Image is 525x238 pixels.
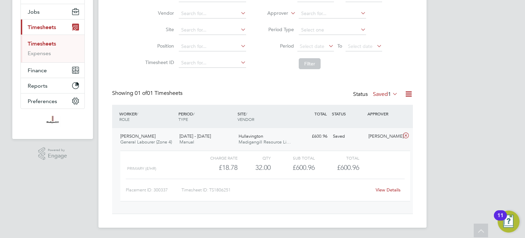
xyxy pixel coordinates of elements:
span: / [193,111,194,116]
img: madigangill-logo-retina.png [45,116,60,127]
span: Madigangill Resource Li… [239,139,291,145]
button: Jobs [21,4,84,19]
button: Finance [21,63,84,78]
div: STATUS [330,108,366,120]
span: Manual [179,139,194,145]
div: [PERSON_NAME] [366,131,401,142]
label: Period Type [263,26,294,33]
button: Timesheets [21,20,84,35]
label: Position [143,43,174,49]
span: £600.96 [337,163,359,172]
span: / [246,111,247,116]
span: Select date [300,43,324,49]
span: Timesheets [28,24,56,30]
input: Search for... [179,25,246,35]
span: Reports [28,83,48,89]
div: £600.96 [271,162,315,173]
span: Primary (£/HR) [127,166,156,171]
span: Engage [48,153,67,159]
span: Hullavington [239,133,263,139]
label: Site [143,26,174,33]
span: General Labourer (Zone 4) [120,139,172,145]
a: Timesheets [28,40,56,47]
span: Finance [28,67,47,74]
span: [PERSON_NAME] [120,133,156,139]
div: WORKER [118,108,177,125]
div: Placement ID: 300337 [126,185,181,196]
span: Jobs [28,9,40,15]
div: Charge rate [193,154,238,162]
input: Search for... [179,42,246,51]
span: Select date [348,43,373,49]
div: Sub Total [271,154,315,162]
a: Expenses [28,50,51,57]
div: QTY [238,154,271,162]
button: Filter [299,58,321,69]
div: APPROVER [366,108,401,120]
button: Preferences [21,93,84,109]
div: 11 [497,215,503,224]
label: Vendor [143,10,174,16]
button: Open Resource Center, 11 new notifications [498,211,520,233]
span: 1 [388,91,391,98]
span: [DATE] - [DATE] [179,133,211,139]
div: £600.96 [295,131,330,142]
div: PERIOD [177,108,236,125]
a: View Details [376,187,401,193]
span: 01 of [135,90,147,97]
input: Select one [299,25,366,35]
div: Timesheet ID: TS1806251 [181,185,371,196]
a: Go to home page [21,116,85,127]
input: Search for... [299,9,366,18]
span: TYPE [178,116,188,122]
span: Preferences [28,98,57,104]
label: Approver [257,10,288,17]
label: Period [263,43,294,49]
input: Search for... [179,58,246,68]
div: Showing [112,90,184,97]
label: Saved [373,91,398,98]
span: ROLE [119,116,130,122]
div: Status [353,90,399,99]
div: £18.78 [193,162,238,173]
label: Timesheet ID [143,59,174,65]
div: Saved [330,131,366,142]
button: Reports [21,78,84,93]
span: Powered by [48,147,67,153]
span: To [335,41,344,50]
span: / [137,111,138,116]
div: Timesheets [21,35,84,62]
a: Powered byEngage [38,147,67,160]
div: SITE [236,108,295,125]
span: VENDOR [238,116,254,122]
span: 01 Timesheets [135,90,183,97]
input: Search for... [179,9,246,18]
div: Total [315,154,359,162]
div: 32.00 [238,162,271,173]
span: TOTAL [314,111,327,116]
